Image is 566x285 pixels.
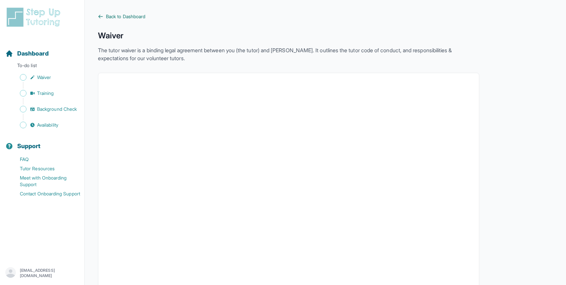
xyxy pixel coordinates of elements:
[20,268,79,278] p: [EMAIL_ADDRESS][DOMAIN_NAME]
[5,89,84,98] a: Training
[37,90,54,97] span: Training
[5,104,84,114] a: Background Check
[5,120,84,130] a: Availability
[5,49,49,58] a: Dashboard
[5,73,84,82] a: Waiver
[3,62,82,71] p: To-do list
[3,38,82,61] button: Dashboard
[5,173,84,189] a: Meet with Onboarding Support
[37,74,51,81] span: Waiver
[98,30,479,41] h1: Waiver
[3,131,82,153] button: Support
[98,13,479,20] a: Back to Dashboard
[37,106,77,112] span: Background Check
[17,142,41,151] span: Support
[5,155,84,164] a: FAQ
[5,164,84,173] a: Tutor Resources
[106,13,145,20] span: Back to Dashboard
[17,49,49,58] span: Dashboard
[5,7,64,28] img: logo
[5,189,84,198] a: Contact Onboarding Support
[5,267,79,279] button: [EMAIL_ADDRESS][DOMAIN_NAME]
[98,46,479,62] p: The tutor waiver is a binding legal agreement between you (the tutor) and [PERSON_NAME]. It outli...
[37,122,58,128] span: Availability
